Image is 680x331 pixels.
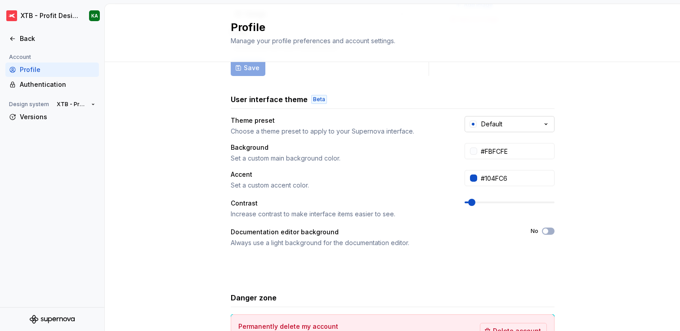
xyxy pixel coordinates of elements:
[5,77,99,92] a: Authentication
[477,170,555,186] input: #104FC6
[231,37,395,45] span: Manage your profile preferences and account settings.
[91,12,98,19] div: KA
[231,292,277,303] h3: Danger zone
[231,154,448,163] div: Set a custom main background color.
[311,95,327,104] div: Beta
[231,210,448,219] div: Increase contrast to make interface items easier to see.
[465,116,555,132] button: Default
[231,199,448,208] div: Contrast
[231,94,308,105] h3: User interface theme
[531,228,538,235] label: No
[231,228,514,237] div: Documentation editor background
[20,34,95,43] div: Back
[231,127,448,136] div: Choose a theme preset to apply to your Supernova interface.
[5,110,99,124] a: Versions
[5,31,99,46] a: Back
[231,238,514,247] div: Always use a light background for the documentation editor.
[20,112,95,121] div: Versions
[5,52,35,63] div: Account
[231,170,448,179] div: Accent
[238,322,338,331] h4: Permanently delete my account
[57,101,88,108] span: XTB - Profit Design System
[231,143,448,152] div: Background
[21,11,78,20] div: XTB - Profit Design System
[5,99,53,110] div: Design system
[6,10,17,21] img: 69bde2f7-25a0-4577-ad58-aa8b0b39a544.png
[481,120,502,129] div: Default
[231,181,448,190] div: Set a custom accent color.
[20,65,95,74] div: Profile
[231,116,448,125] div: Theme preset
[30,315,75,324] svg: Supernova Logo
[477,143,555,159] input: #FFFFFF
[20,80,95,89] div: Authentication
[231,20,544,35] h2: Profile
[5,63,99,77] a: Profile
[2,6,103,26] button: XTB - Profit Design SystemKA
